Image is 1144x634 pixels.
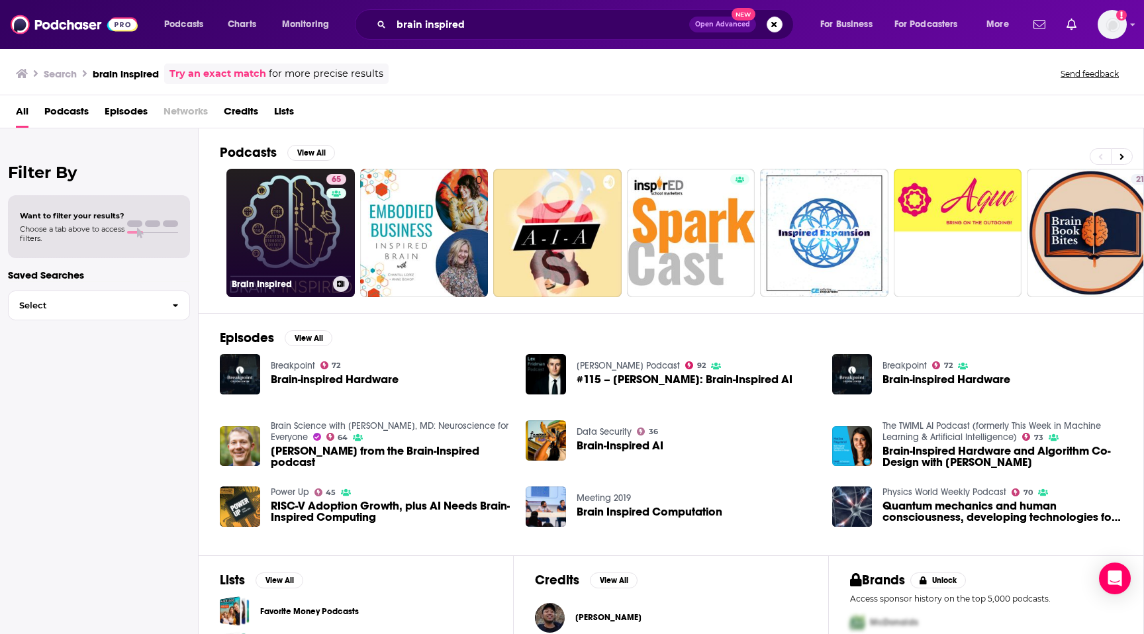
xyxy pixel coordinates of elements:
span: 36 [649,429,658,435]
button: Select [8,291,190,320]
img: User Profile [1098,10,1127,39]
h2: Credits [535,572,579,588]
a: 65 [326,174,346,185]
button: Unlock [910,572,967,588]
a: Show notifications dropdown [1061,13,1082,36]
span: 45 [326,490,336,496]
a: 0 [360,169,489,297]
span: Want to filter your results? [20,211,124,220]
img: Brain-inspired Hardware [220,354,260,394]
span: 73 [1034,435,1043,441]
svg: Add a profile image [1116,10,1127,21]
h3: brain inspired [93,68,159,80]
div: 0 [475,174,483,292]
a: Breakpoint [271,360,315,371]
button: View All [590,572,638,588]
a: Podchaser - Follow, Share and Rate Podcasts [11,12,138,37]
a: Podcasts [44,101,89,128]
img: Quantum mechanics and human consciousness, developing technologies for brain-inspired computation [832,486,873,527]
span: 65 [332,173,341,187]
a: Meeting 2019 [577,492,631,504]
span: Open Advanced [695,21,750,28]
h2: Podcasts [220,144,277,161]
a: 72 [320,361,341,369]
span: Credits [224,101,258,128]
a: All [16,101,28,128]
a: Brain-inspired Hardware [882,374,1010,385]
span: [PERSON_NAME] from the Brain-Inspired podcast [271,445,510,468]
a: Natz Blazin [575,612,642,623]
img: Brain-Inspired Hardware and Algorithm Co-Design with Melika Payvand [832,426,873,467]
a: 64 [326,433,348,441]
p: Access sponsor history on the top 5,000 podcasts. [850,594,1122,604]
span: McDonalds [870,617,918,628]
button: open menu [886,14,977,35]
a: 65Brain Inspired [226,169,355,297]
h2: Filter By [8,163,190,182]
span: Favorite Money Podcasts [220,596,250,626]
img: Brain Inspired Computation [526,486,566,527]
span: 70 [1024,490,1033,496]
span: 72 [944,363,953,369]
span: 72 [332,363,340,369]
a: Quantum mechanics and human consciousness, developing technologies for brain-inspired computation [882,500,1122,523]
span: #115 – [PERSON_NAME]: Brain-Inspired AI [577,374,792,385]
button: open menu [273,14,346,35]
span: For Podcasters [894,15,958,34]
span: for more precise results [269,66,383,81]
span: 64 [338,435,348,441]
a: 70 [1012,488,1033,496]
img: Paul Middlebrooks from the Brain-Inspired podcast [220,426,260,467]
span: New [732,8,755,21]
a: Brain-Inspired AI [577,440,663,451]
a: Try an exact match [169,66,266,81]
span: Networks [164,101,208,128]
a: Charts [219,14,264,35]
a: Favorite Money Podcasts [260,604,359,619]
a: #115 – Dileep George: Brain-Inspired AI [577,374,792,385]
span: Brain Inspired Computation [577,506,722,518]
button: Open AdvancedNew [689,17,756,32]
span: More [986,15,1009,34]
button: Send feedback [1057,68,1123,79]
h2: Lists [220,572,245,588]
a: PodcastsView All [220,144,335,161]
span: Monitoring [282,15,329,34]
a: 72 [932,361,953,369]
span: Brain-Inspired Hardware and Algorithm Co-Design with [PERSON_NAME] [882,445,1122,468]
img: Natz Blazin [535,603,565,633]
a: CreditsView All [535,572,638,588]
a: Lists [274,101,294,128]
p: Saved Searches [8,269,190,281]
a: Episodes [105,101,148,128]
input: Search podcasts, credits, & more... [391,14,689,35]
a: Lex Fridman Podcast [577,360,680,371]
button: View All [287,145,335,161]
a: Brain-inspired Hardware [271,374,399,385]
button: View All [256,572,303,588]
a: Breakpoint [882,360,927,371]
a: RISC-V Adoption Growth, plus AI Needs Brain-Inspired Computing [271,500,510,523]
button: View All [285,330,332,346]
a: Brain Science with Ginger Campbell, MD: Neuroscience for Everyone [271,420,508,443]
a: Power Up [271,486,309,498]
img: Brain-Inspired AI [526,420,566,461]
h3: Brain Inspired [232,279,328,290]
img: Brain-inspired Hardware [832,354,873,394]
a: EpisodesView All [220,330,332,346]
img: #115 – Dileep George: Brain-Inspired AI [526,354,566,394]
button: open menu [811,14,889,35]
span: 92 [697,363,706,369]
